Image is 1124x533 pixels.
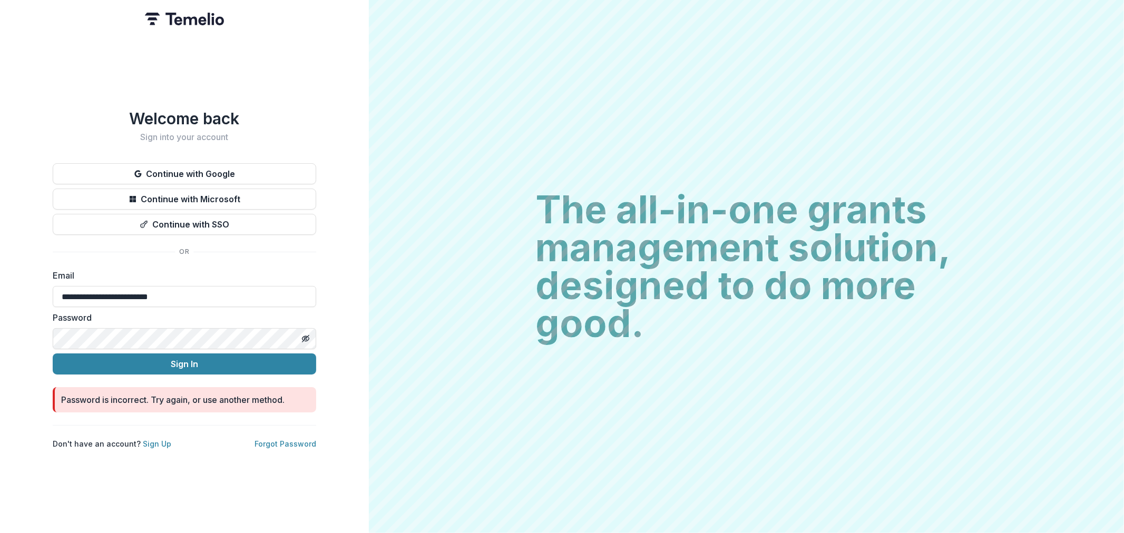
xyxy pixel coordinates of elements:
button: Continue with Microsoft [53,189,316,210]
h2: Sign into your account [53,132,316,142]
a: Forgot Password [255,439,316,448]
label: Email [53,269,310,282]
label: Password [53,311,310,324]
h1: Welcome back [53,109,316,128]
p: Don't have an account? [53,438,171,449]
button: Continue with SSO [53,214,316,235]
button: Sign In [53,353,316,374]
div: Password is incorrect. Try again, or use another method. [61,393,285,406]
button: Toggle password visibility [297,330,314,347]
img: Temelio [145,13,224,25]
button: Continue with Google [53,163,316,184]
a: Sign Up [143,439,171,448]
